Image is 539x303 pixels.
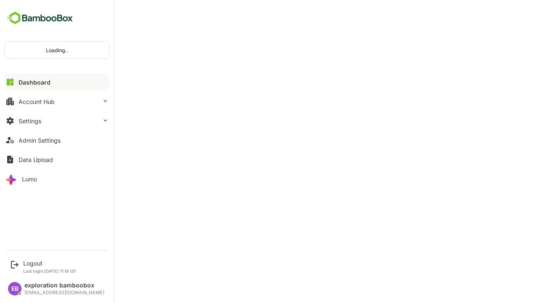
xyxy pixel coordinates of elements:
[23,260,77,267] div: Logout
[4,93,109,110] button: Account Hub
[19,98,55,105] div: Account Hub
[4,132,109,149] button: Admin Settings
[5,42,109,58] div: Loading..
[19,137,61,144] div: Admin Settings
[23,268,77,274] p: Last login: [DATE] 11:19 IST
[24,290,104,295] div: [EMAIL_ADDRESS][DOMAIN_NAME]
[19,117,41,125] div: Settings
[4,170,109,187] button: Lumo
[24,282,104,289] div: exploration bamboobox
[4,151,109,168] button: Data Upload
[8,282,21,295] div: EB
[4,10,75,26] img: BambooboxFullLogoMark.5f36c76dfaba33ec1ec1367b70bb1252.svg
[22,175,37,183] div: Lumo
[4,112,109,129] button: Settings
[19,156,53,163] div: Data Upload
[4,74,109,90] button: Dashboard
[19,79,51,86] div: Dashboard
